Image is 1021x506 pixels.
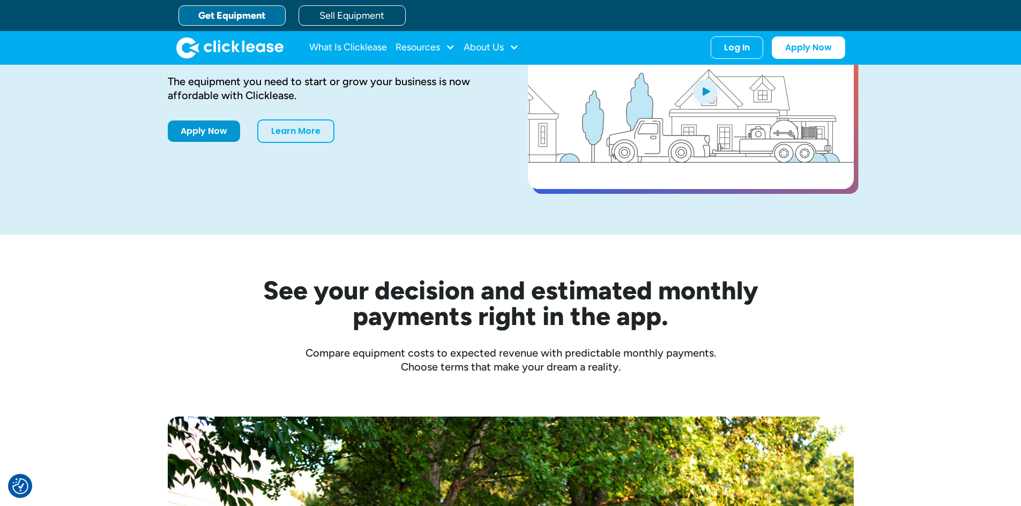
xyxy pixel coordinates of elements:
[396,37,455,58] div: Resources
[168,346,854,374] div: Compare equipment costs to expected revenue with predictable monthly payments. Choose terms that ...
[12,478,28,494] img: Revisit consent button
[168,120,240,142] a: Apply Now
[176,37,284,58] img: Clicklease logo
[772,36,845,59] a: Apply Now
[724,42,750,53] div: Log In
[211,277,811,329] h2: See your decision and estimated monthly payments right in the app.
[528,1,854,189] a: open lightbox
[168,74,494,102] div: The equipment you need to start or grow your business is now affordable with Clicklease.
[691,76,720,106] img: Blue play button logo on a light blue circular background
[309,37,387,58] a: What Is Clicklease
[12,478,28,494] button: Consent Preferences
[299,5,406,26] a: Sell Equipment
[257,119,334,143] a: Learn More
[464,37,519,58] div: About Us
[176,37,284,58] a: home
[178,5,286,26] a: Get Equipment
